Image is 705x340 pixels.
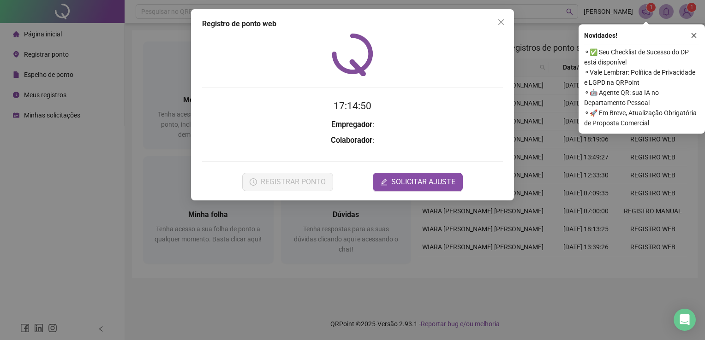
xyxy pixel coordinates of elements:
[380,178,388,186] span: edit
[331,136,372,145] strong: Colaborador
[334,100,371,111] time: 17:14:50
[242,173,333,191] button: REGISTRAR PONTO
[391,176,455,188] span: SOLICITAR AJUSTE
[584,108,699,128] span: ⚬ 🚀 Em Breve, Atualização Obrigatória de Proposta Comercial
[202,135,503,147] h3: :
[674,309,696,331] div: Open Intercom Messenger
[584,30,617,41] span: Novidades !
[373,173,463,191] button: editSOLICITAR AJUSTE
[584,88,699,108] span: ⚬ 🤖 Agente QR: sua IA no Departamento Pessoal
[497,18,505,26] span: close
[584,47,699,67] span: ⚬ ✅ Seu Checklist de Sucesso do DP está disponível
[691,32,697,39] span: close
[584,67,699,88] span: ⚬ Vale Lembrar: Política de Privacidade e LGPD na QRPoint
[202,18,503,29] div: Registro de ponto web
[202,119,503,131] h3: :
[494,15,508,29] button: Close
[331,120,372,129] strong: Empregador
[332,33,373,76] img: QRPoint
